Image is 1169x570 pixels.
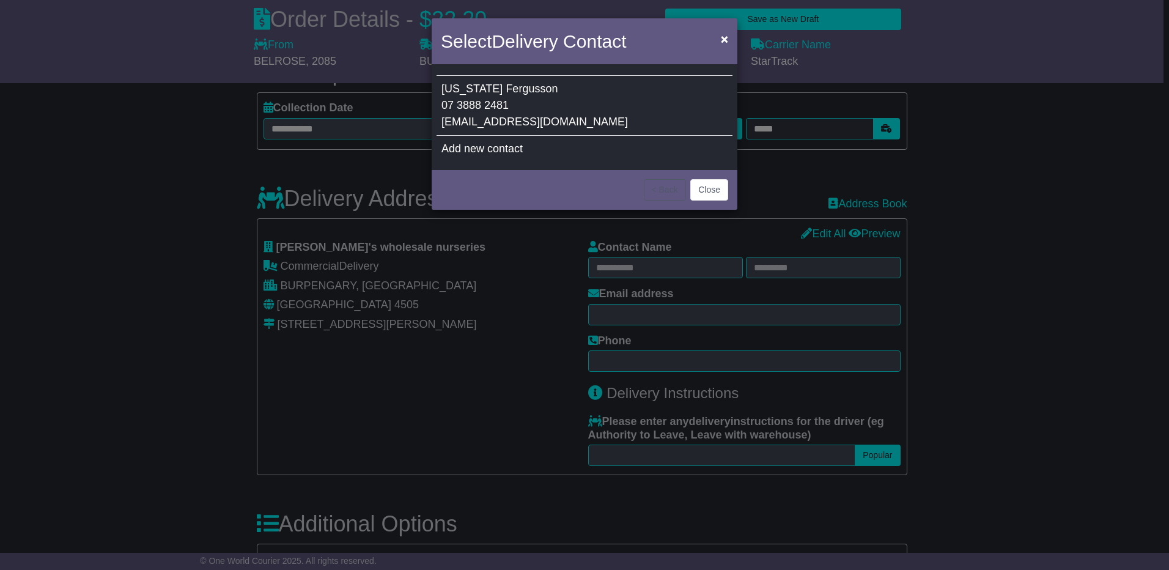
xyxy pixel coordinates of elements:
[441,99,509,111] span: 07 3888 2481
[690,179,728,201] button: Close
[563,31,626,51] span: Contact
[644,179,686,201] button: < Back
[721,32,728,46] span: ×
[441,83,503,95] span: [US_STATE]
[441,116,628,128] span: [EMAIL_ADDRESS][DOMAIN_NAME]
[492,31,558,51] span: Delivery
[441,28,626,55] h4: Select
[506,83,558,95] span: Fergusson
[715,26,734,51] button: Close
[441,142,523,155] span: Add new contact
